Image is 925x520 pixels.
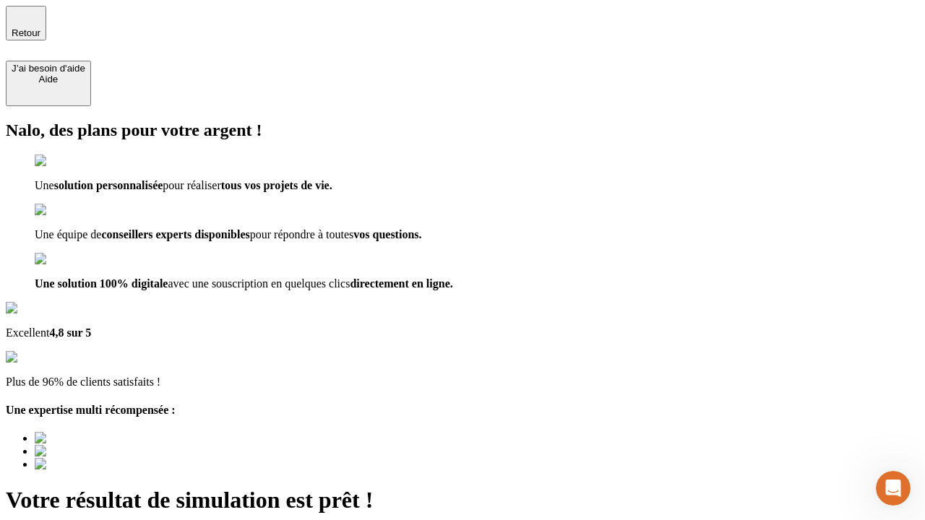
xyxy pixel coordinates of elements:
[35,228,101,240] span: Une équipe de
[6,121,919,140] h2: Nalo, des plans pour votre argent !
[49,326,91,339] span: 4,8 sur 5
[35,155,97,168] img: checkmark
[35,445,168,458] img: Best savings advice award
[35,458,168,471] img: Best savings advice award
[35,432,168,445] img: Best savings advice award
[35,277,168,290] span: Une solution 100% digitale
[12,27,40,38] span: Retour
[250,228,354,240] span: pour répondre à toutes
[35,253,97,266] img: checkmark
[221,179,332,191] span: tous vos projets de vie.
[35,204,97,217] img: checkmark
[353,228,421,240] span: vos questions.
[6,61,91,106] button: J’ai besoin d'aideAide
[350,277,452,290] span: directement en ligne.
[6,351,77,364] img: reviews stars
[6,302,90,315] img: Google Review
[12,63,85,74] div: J’ai besoin d'aide
[6,487,919,513] h1: Votre résultat de simulation est prêt !
[6,376,919,389] p: Plus de 96% de clients satisfaits !
[876,471,911,506] iframe: Intercom live chat
[35,179,54,191] span: Une
[101,228,249,240] span: conseillers experts disponibles
[163,179,220,191] span: pour réaliser
[54,179,163,191] span: solution personnalisée
[6,404,919,417] h4: Une expertise multi récompensée :
[6,326,49,339] span: Excellent
[6,6,46,40] button: Retour
[12,74,85,84] div: Aide
[168,277,350,290] span: avec une souscription en quelques clics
